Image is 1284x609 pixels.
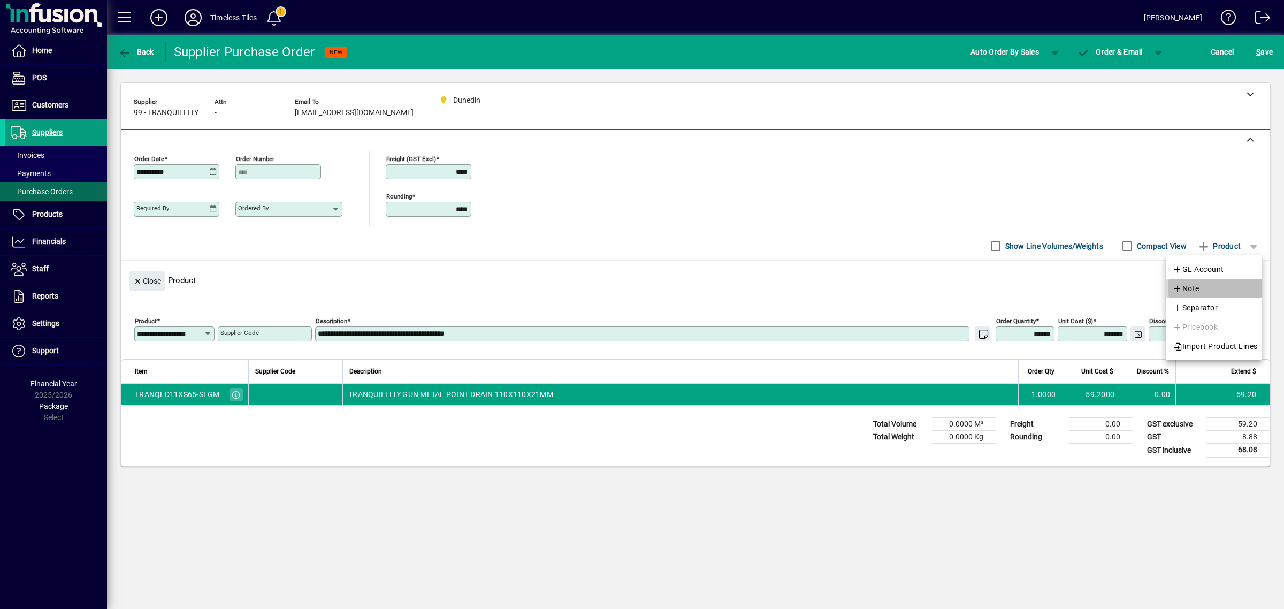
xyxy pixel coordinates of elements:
button: Pricebook [1166,317,1262,337]
button: Note [1166,279,1262,298]
button: GL Account [1166,260,1262,279]
span: Separator [1173,301,1218,314]
button: Import Product Lines [1166,337,1262,356]
span: Note [1173,282,1199,295]
button: Separator [1166,298,1262,317]
span: GL Account [1173,263,1224,276]
span: Import Product Lines [1173,340,1258,353]
span: Pricebook [1173,321,1218,333]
